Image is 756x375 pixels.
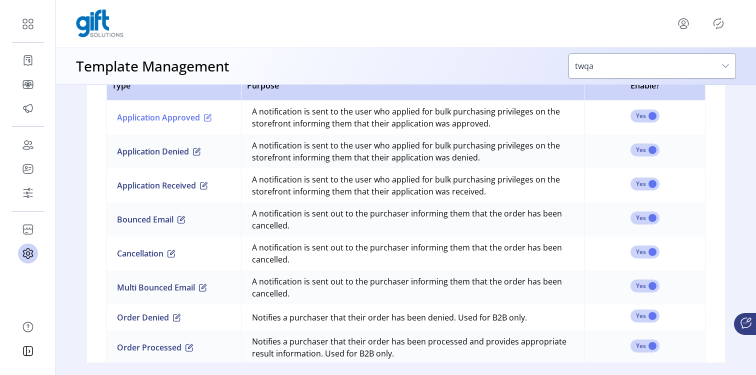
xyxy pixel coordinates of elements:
[117,281,207,293] button: Multi Bounced Email
[117,311,181,323] button: Order Denied
[117,179,208,191] button: Application Received
[241,168,584,202] td: A notification is sent to the user who applied for bulk purchasing privileges on the storefront i...
[241,70,584,100] th: Purpose
[117,247,175,259] button: Cancellation
[117,111,212,123] button: Application Approved
[241,236,584,270] td: A notification is sent out to the purchaser informing them that the order has been cancelled.
[675,15,691,31] button: menu
[69,85,230,123] p: Type main VGC headline here
[117,213,185,225] button: Bounced Email
[117,341,193,353] button: Order Processed
[117,145,201,157] button: Application Denied
[715,54,735,78] div: dropdown trigger
[106,70,241,100] th: Type
[8,8,292,349] body: Rich Text Area. Press ALT-0 for help.
[68,259,232,312] p: Value:Place rapid tag here
[569,54,715,78] span: twqa
[241,304,584,330] td: Notifies a purchaser that their order has been denied. Used for B2B only.
[85,157,214,184] div: Button text
[241,330,584,364] td: Notifies a purchaser that their order has been processed and provides appropriate result informat...
[8,73,227,127] div: Notification headline will appear here.
[76,9,123,37] img: logo
[88,272,211,297] p: Copyright © 2024 Your Company Name
[241,100,584,134] td: A notification is sent to the user who applied for bulk purchasing privileges on the storefront i...
[241,202,584,236] td: A notification is sent out to the purchaser informing them that the order has been cancelled.
[8,127,163,157] div: Notification message will appear here.
[241,270,584,304] td: A notification is sent out to the purchaser informing them that the order has been cancelled.
[76,55,229,76] h3: Template Management
[710,15,726,31] button: Publisher Panel
[584,70,705,100] th: Enable?
[8,184,164,232] div: Post-button message will appear here.
[8,121,292,187] p: Congratulations! You have received a [PERSON_NAME] eGift Card.
[241,134,584,168] td: A notification is sent to the user who applied for bulk purchasing privileges on the storefront i...
[68,205,232,253] p: Type main email headline here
